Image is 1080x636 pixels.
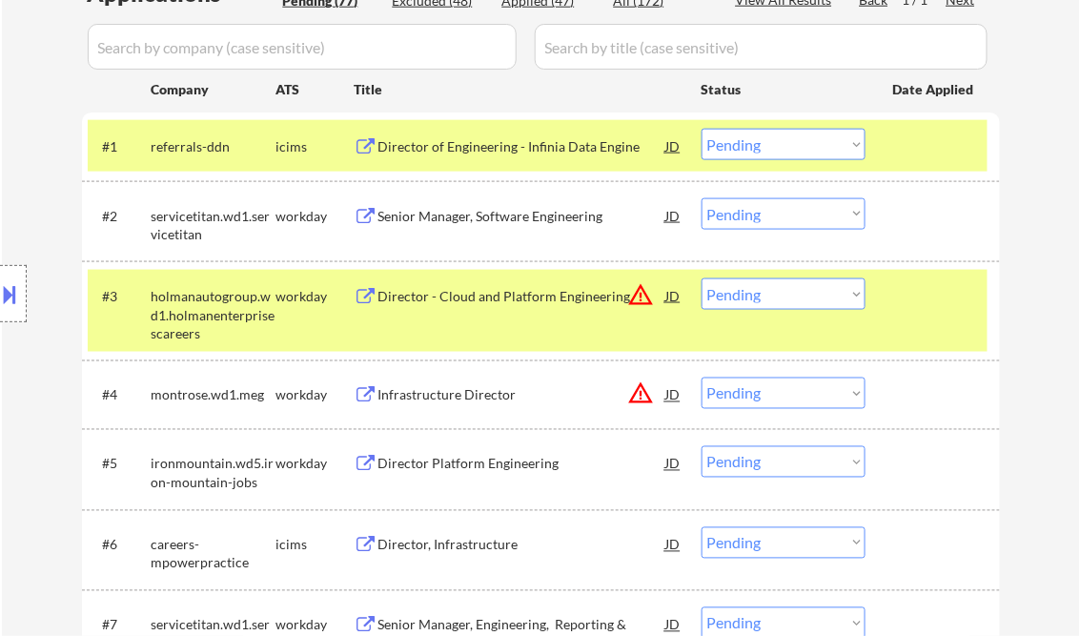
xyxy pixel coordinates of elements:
[378,137,666,156] div: Director of Engineering - Infinia Data Engine
[378,207,666,226] div: Senior Manager, Software Engineering
[664,129,683,163] div: JD
[702,72,866,106] div: Status
[152,80,276,99] div: Company
[628,380,655,407] button: warning_amber
[664,378,683,412] div: JD
[276,616,355,635] div: workday
[664,278,683,313] div: JD
[276,536,355,555] div: icims
[152,455,276,492] div: ironmountain.wd5.iron-mountain-jobs
[276,80,355,99] div: ATS
[355,80,683,99] div: Title
[103,536,136,555] div: #6
[664,527,683,562] div: JD
[535,24,988,70] input: Search by title (case sensitive)
[378,287,666,306] div: Director - Cloud and Platform Engineering
[103,616,136,635] div: #7
[378,455,666,474] div: Director Platform Engineering
[664,198,683,233] div: JD
[893,80,977,99] div: Date Applied
[628,281,655,308] button: warning_amber
[88,24,517,70] input: Search by company (case sensitive)
[378,536,666,555] div: Director, Infrastructure
[378,386,666,405] div: Infrastructure Director
[664,446,683,481] div: JD
[152,536,276,573] div: careers-mpowerpractice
